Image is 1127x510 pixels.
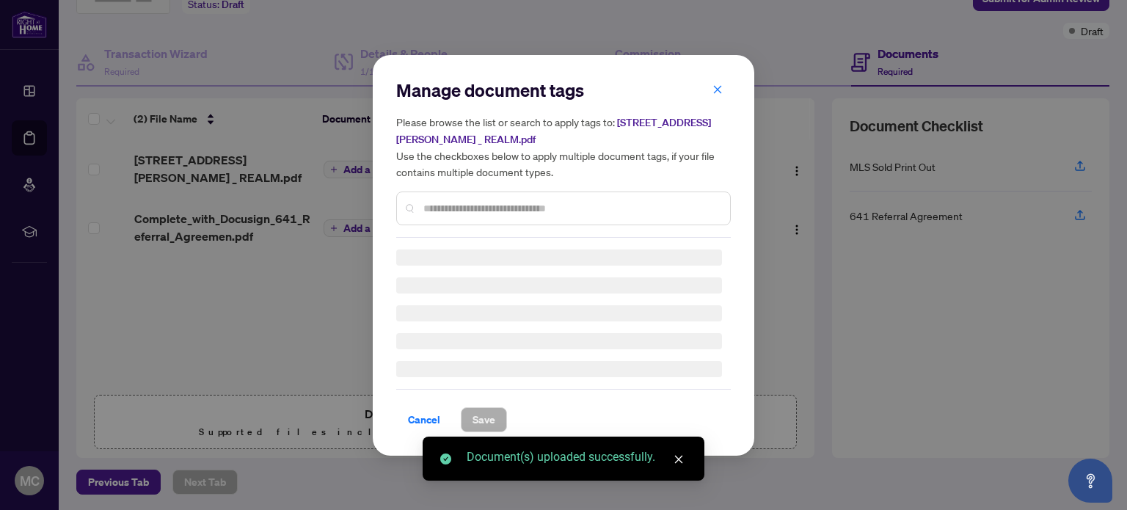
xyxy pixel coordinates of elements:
button: Save [461,407,507,432]
span: check-circle [440,453,451,465]
span: close [712,84,723,94]
h5: Please browse the list or search to apply tags to: Use the checkboxes below to apply multiple doc... [396,114,731,180]
h2: Manage document tags [396,79,731,102]
button: Cancel [396,407,452,432]
span: Cancel [408,408,440,431]
span: close [674,454,684,465]
div: Document(s) uploaded successfully. [467,448,687,466]
span: [STREET_ADDRESS][PERSON_NAME] _ REALM.pdf [396,116,711,146]
a: Close [671,451,687,467]
button: Open asap [1068,459,1112,503]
